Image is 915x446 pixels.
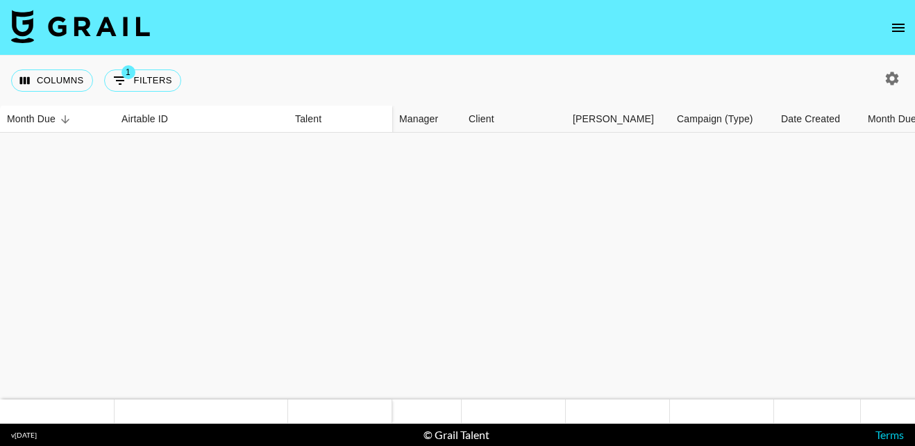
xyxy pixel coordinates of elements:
button: Select columns [11,69,93,92]
div: Airtable ID [121,106,168,133]
div: v [DATE] [11,431,37,440]
div: © Grail Talent [423,428,489,442]
a: Terms [875,428,904,441]
div: Client [462,106,566,133]
button: open drawer [884,14,912,42]
div: Client [469,106,494,133]
div: Campaign (Type) [670,106,774,133]
div: Airtable ID [115,106,288,133]
div: Manager [399,106,438,133]
div: Manager [392,106,462,133]
img: Grail Talent [11,10,150,43]
div: Date Created [781,106,840,133]
div: Month Due [7,106,56,133]
button: Show filters [104,69,181,92]
div: Talent [295,106,321,133]
span: 1 [121,65,135,79]
div: Campaign (Type) [677,106,753,133]
div: Booker [566,106,670,133]
button: Sort [56,110,75,129]
div: Talent [288,106,392,133]
div: Date Created [774,106,861,133]
div: [PERSON_NAME] [573,106,654,133]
